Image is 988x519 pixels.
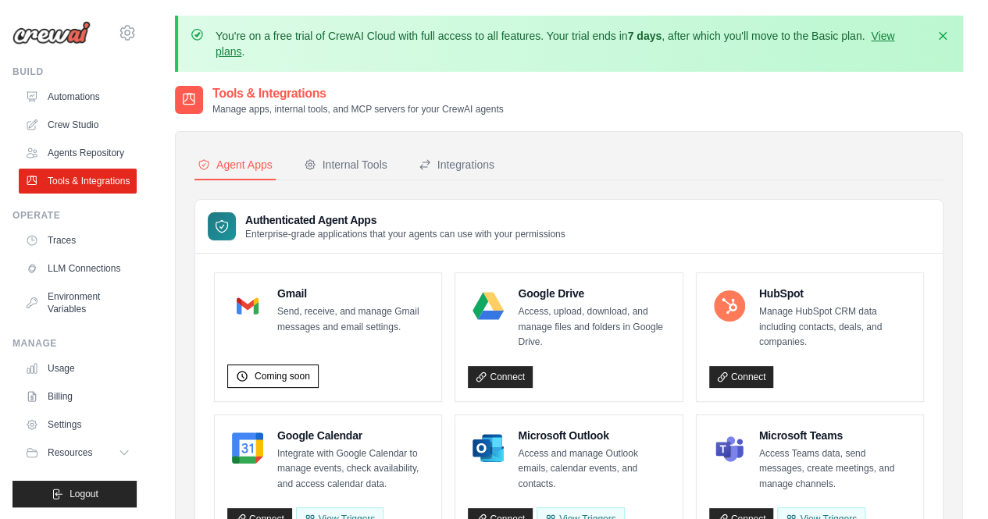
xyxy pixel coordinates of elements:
[19,112,137,137] a: Crew Studio
[714,290,745,322] img: HubSpot Logo
[19,140,137,165] a: Agents Repository
[759,446,911,492] p: Access Teams data, send messages, create meetings, and manage channels.
[19,84,137,109] a: Automations
[518,304,669,350] p: Access, upload, download, and manage files and folders in Google Drive.
[19,384,137,409] a: Billing
[48,446,92,459] span: Resources
[19,256,137,281] a: LLM Connections
[255,370,310,382] span: Coming soon
[277,446,429,492] p: Integrate with Google Calendar to manage events, check availability, and access calendar data.
[19,356,137,381] a: Usage
[70,488,98,500] span: Logout
[12,337,137,350] div: Manage
[194,151,276,180] button: Agent Apps
[301,151,391,180] button: Internal Tools
[277,428,429,443] h4: Google Calendar
[212,84,504,103] h2: Tools & Integrations
[473,290,504,322] img: Google Drive Logo
[759,286,911,301] h4: HubSpot
[759,428,911,443] h4: Microsoft Teams
[304,157,387,172] div: Internal Tools
[12,209,137,222] div: Operate
[12,21,91,44] img: Logo
[19,228,137,253] a: Traces
[232,432,263,464] img: Google Calendar Logo
[19,284,137,322] a: Environment Variables
[419,157,494,172] div: Integrations
[12,481,137,507] button: Logout
[245,228,565,240] p: Enterprise-grade applications that your agents can use with your permissions
[518,428,669,443] h4: Microsoft Outlook
[216,28,926,59] p: You're on a free trial of CrewAI Cloud with full access to all features. Your trial ends in , aft...
[198,157,273,172] div: Agent Apps
[627,30,662,42] strong: 7 days
[277,286,429,301] h4: Gmail
[245,212,565,228] h3: Authenticated Agent Apps
[416,151,498,180] button: Integrations
[19,412,137,437] a: Settings
[212,103,504,116] p: Manage apps, internal tools, and MCP servers for your CrewAI agents
[709,366,774,388] a: Connect
[518,286,669,301] h4: Google Drive
[232,290,263,322] img: Gmail Logo
[714,432,745,464] img: Microsoft Teams Logo
[19,169,137,194] a: Tools & Integrations
[468,366,533,388] a: Connect
[473,432,504,464] img: Microsoft Outlook Logo
[19,440,137,465] button: Resources
[277,304,429,335] p: Send, receive, and manage Gmail messages and email settings.
[759,304,911,350] p: Manage HubSpot CRM data including contacts, deals, and companies.
[12,66,137,78] div: Build
[518,446,669,492] p: Access and manage Outlook emails, calendar events, and contacts.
